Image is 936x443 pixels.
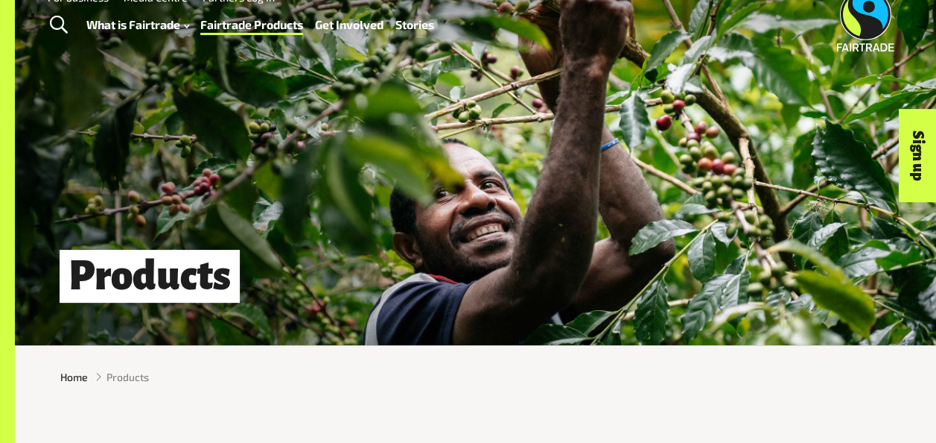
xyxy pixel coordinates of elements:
[106,369,149,385] span: Products
[86,14,189,35] a: What is Fairtrade
[315,14,383,35] a: Get Involved
[395,14,434,35] a: Stories
[60,369,88,385] a: Home
[40,7,77,44] a: Toggle Search
[60,250,240,303] h1: Products
[200,14,303,35] a: Fairtrade Products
